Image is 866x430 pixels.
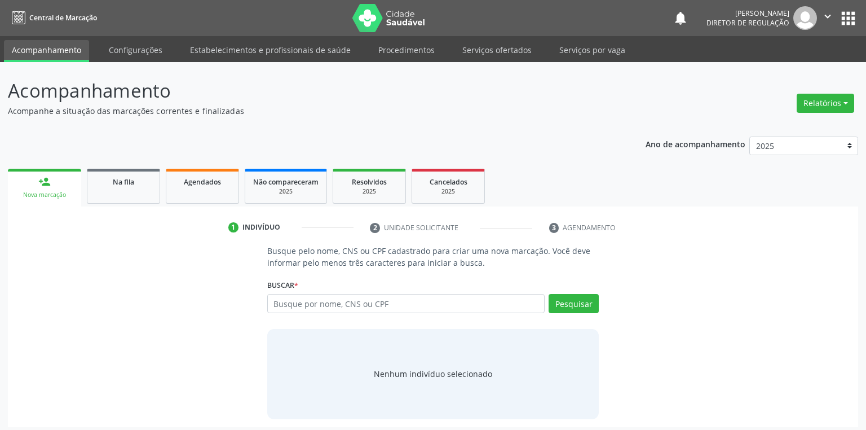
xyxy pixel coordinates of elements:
span: Resolvidos [352,177,387,187]
p: Busque pelo nome, CNS ou CPF cadastrado para criar uma nova marcação. Você deve informar pelo men... [267,245,599,269]
span: Na fila [113,177,134,187]
button: apps [838,8,858,28]
a: Serviços ofertados [454,40,540,60]
a: Serviços por vaga [551,40,633,60]
div: 2025 [341,187,397,196]
div: [PERSON_NAME] [706,8,789,18]
a: Central de Marcação [8,8,97,27]
button: Pesquisar [549,294,599,313]
button:  [817,6,838,30]
div: 2025 [420,187,476,196]
a: Procedimentos [370,40,443,60]
button: notifications [673,10,688,26]
span: Não compareceram [253,177,319,187]
a: Configurações [101,40,170,60]
span: Central de Marcação [29,13,97,23]
label: Buscar [267,277,298,294]
div: person_add [38,175,51,188]
span: Agendados [184,177,221,187]
i:  [821,10,834,23]
span: Diretor de regulação [706,18,789,28]
div: 1 [228,222,238,232]
p: Acompanhe a situação das marcações correntes e finalizadas [8,105,603,117]
p: Acompanhamento [8,77,603,105]
a: Estabelecimentos e profissionais de saúde [182,40,359,60]
div: Nenhum indivíduo selecionado [374,368,492,380]
input: Busque por nome, CNS ou CPF [267,294,545,313]
div: 2025 [253,187,319,196]
div: Indivíduo [242,222,280,232]
button: Relatórios [797,94,854,113]
div: Nova marcação [16,191,73,199]
a: Acompanhamento [4,40,89,62]
span: Cancelados [430,177,467,187]
img: img [793,6,817,30]
p: Ano de acompanhamento [646,137,745,151]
